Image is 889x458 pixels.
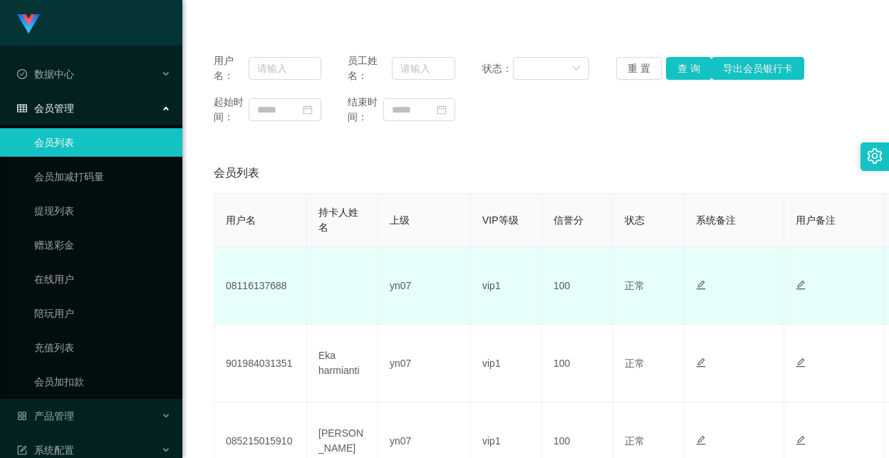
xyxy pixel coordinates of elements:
i: 图标: edit [796,435,806,445]
i: 图标: edit [796,358,806,368]
td: 100 [542,247,613,325]
span: 状态 [625,214,645,226]
td: Eka harmianti [307,325,378,402]
button: 查 询 [666,57,712,80]
a: 赠送彩金 [34,231,171,259]
span: 员工姓名： [348,53,392,83]
span: 正常 [625,358,645,369]
td: vip1 [471,247,542,325]
i: 图标: check-circle-o [17,69,27,79]
span: 正常 [625,280,645,291]
span: 状态： [482,61,513,76]
i: 图标: form [17,445,27,455]
a: 充值列表 [34,333,171,362]
button: 重 置 [616,57,662,80]
td: vip1 [471,325,542,402]
input: 请输入 [249,57,321,80]
span: 用户名： [214,53,249,83]
td: yn07 [378,247,471,325]
i: 图标: down [572,64,581,74]
i: 图标: edit [696,358,706,368]
span: 数据中心 [17,68,74,80]
a: 陪玩用户 [34,299,171,328]
i: 图标: appstore-o [17,411,27,421]
i: 图标: calendar [437,105,447,115]
span: 产品管理 [17,410,74,422]
i: 图标: edit [796,280,806,290]
td: 08116137688 [214,247,307,325]
span: 系统配置 [17,444,74,456]
span: 用户备注 [796,214,836,226]
i: 图标: calendar [303,105,313,115]
a: 会员列表 [34,128,171,157]
span: 会员管理 [17,103,74,114]
button: 导出会员银行卡 [712,57,804,80]
td: 901984031351 [214,325,307,402]
span: 持卡人姓名 [318,207,358,233]
i: 图标: setting [867,148,883,164]
span: 用户名 [226,214,256,226]
td: 100 [542,325,613,402]
a: 提现列表 [34,197,171,225]
span: 会员列表 [214,165,259,182]
img: logo.9652507e.png [17,14,40,34]
a: 会员加减打码量 [34,162,171,191]
i: 图标: edit [696,435,706,445]
i: 图标: edit [696,280,706,290]
span: VIP等级 [482,214,519,226]
span: 起始时间： [214,95,249,125]
span: 正常 [625,435,645,447]
a: 在线用户 [34,265,171,293]
td: yn07 [378,325,471,402]
span: 信誉分 [553,214,583,226]
a: 会员加扣款 [34,368,171,396]
span: 结束时间： [348,95,383,125]
span: 系统备注 [696,214,736,226]
i: 图标: table [17,103,27,113]
input: 请输入 [392,57,455,80]
span: 上级 [390,214,410,226]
